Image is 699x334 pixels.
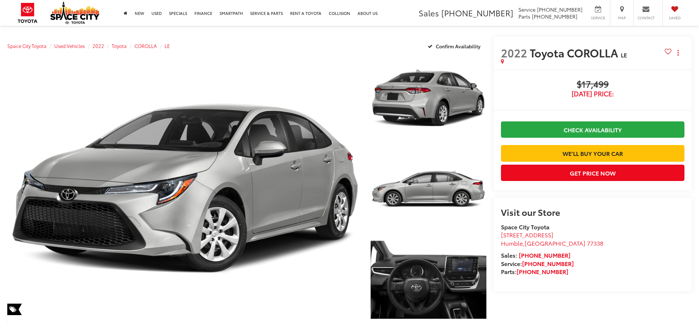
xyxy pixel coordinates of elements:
a: [PHONE_NUMBER] [519,251,570,259]
h2: Visit our Store [501,207,684,217]
a: [PHONE_NUMBER] [517,267,568,275]
span: $17,499 [501,79,684,90]
span: , [501,239,603,247]
a: Expand Photo 0 [7,55,363,323]
a: Expand Photo 2 [371,146,486,233]
img: Space City Toyota [50,1,99,24]
span: Service [590,15,606,20]
a: Space City Toyota [7,43,47,49]
strong: Service: [501,259,574,267]
span: [DATE] Price: [501,90,684,97]
span: Service [518,6,536,13]
img: 2022 Toyota COROLLA LE [369,145,487,233]
a: Used Vehicles [54,43,85,49]
a: Expand Photo 3 [371,237,486,323]
span: Map [614,15,630,20]
span: Parts [518,13,530,20]
span: [PHONE_NUMBER] [441,7,513,19]
span: [GEOGRAPHIC_DATA] [525,239,585,247]
strong: Parts: [501,267,568,275]
img: 2022 Toyota COROLLA LE [4,53,366,325]
span: 77338 [587,239,603,247]
span: [PHONE_NUMBER] [532,13,577,20]
span: Sales: [501,251,517,259]
span: LE [621,51,627,59]
button: Confirm Availability [424,40,487,52]
span: dropdown dots [678,50,679,56]
span: Saved [667,15,683,20]
strong: Space City Toyota [501,222,549,231]
span: Confirm Availability [436,43,481,49]
a: [PHONE_NUMBER] [522,259,574,267]
a: Check Availability [501,121,684,138]
span: Toyota COROLLA [530,45,621,60]
button: Get Price Now [501,165,684,181]
button: Actions [672,46,684,59]
span: [STREET_ADDRESS] [501,230,553,239]
a: LE [165,43,170,49]
a: COROLLA [134,43,157,49]
img: 2022 Toyota COROLLA LE [369,236,487,324]
a: [STREET_ADDRESS] Humble,[GEOGRAPHIC_DATA] 77338 [501,230,603,247]
span: [PHONE_NUMBER] [537,6,582,13]
a: Toyota [112,43,127,49]
span: Special [7,303,22,315]
a: 2022 [92,43,104,49]
span: Contact [637,15,655,20]
span: Sales [419,7,439,19]
a: Expand Photo 1 [371,55,486,142]
span: 2022 [501,45,527,60]
a: We'll Buy Your Car [501,145,684,161]
span: Humble [501,239,523,247]
img: 2022 Toyota COROLLA LE [369,54,487,142]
